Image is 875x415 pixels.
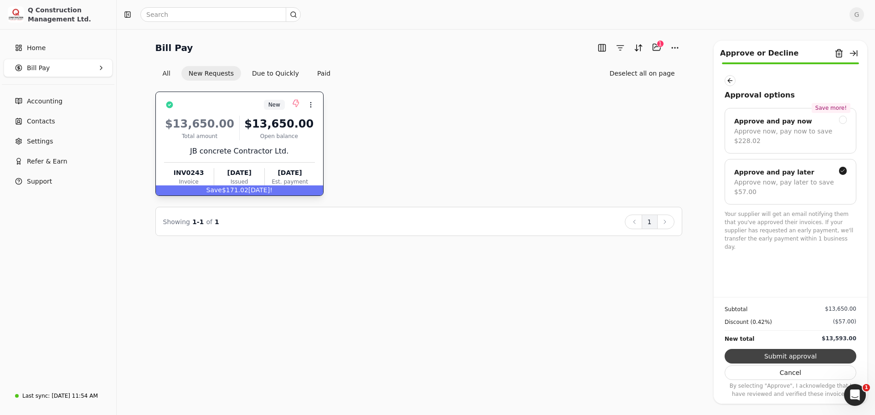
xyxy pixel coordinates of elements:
[155,66,338,81] div: Invoice filter options
[734,116,812,127] div: Approve and pay now
[725,365,856,380] button: Cancel
[206,218,212,225] span: of
[734,178,847,197] div: Approve now, pay later to save $57.00
[192,218,204,225] span: 1 - 1
[844,384,866,406] iframe: Intercom live chat
[268,101,280,109] span: New
[214,168,264,178] div: [DATE]
[206,186,222,194] span: Save
[163,218,190,225] span: Showing
[215,218,219,225] span: 1
[156,185,323,195] div: $171.02
[4,92,113,110] a: Accounting
[248,186,273,194] span: [DATE]!
[27,43,46,53] span: Home
[734,167,814,178] div: Approve and pay later
[725,318,772,327] div: Discount (0.42%)
[245,66,306,81] button: Due to Quickly
[27,137,53,146] span: Settings
[27,177,52,186] span: Support
[4,388,113,404] a: Last sync:[DATE] 11:54 AM
[164,132,236,140] div: Total amount
[164,116,236,132] div: $13,650.00
[725,90,856,101] div: Approval options
[833,318,856,326] div: ($57.00)
[4,112,113,130] a: Contacts
[28,5,108,24] div: Q Construction Management Ltd.
[164,146,315,157] div: JB concrete Contractor Ltd.
[181,66,241,81] button: New Requests
[265,168,314,178] div: [DATE]
[4,132,113,150] a: Settings
[51,392,98,400] div: [DATE] 11:54 AM
[725,305,747,314] div: Subtotal
[164,178,214,186] div: Invoice
[725,382,856,398] p: By selecting "Approve", I acknowledge that I have reviewed and verified these invoices.
[27,97,62,106] span: Accounting
[631,41,646,55] button: Sort
[310,66,338,81] button: Paid
[155,66,178,81] button: All
[725,334,754,343] div: New total
[27,157,67,166] span: Refer & Earn
[140,7,301,22] input: Search
[155,41,193,55] h2: Bill Pay
[825,305,856,313] div: $13,650.00
[642,215,658,229] button: 1
[4,172,113,190] button: Support
[243,132,315,140] div: Open balance
[8,6,24,23] img: 3171ca1f-602b-4dfe-91f0-0ace091e1481.jpeg
[243,116,315,132] div: $13,650.00
[4,152,113,170] button: Refer & Earn
[27,117,55,126] span: Contacts
[4,39,113,57] a: Home
[668,41,682,55] button: More
[602,66,682,81] button: Deselect all on page
[164,168,214,178] div: INV0243
[849,7,864,22] button: G
[265,178,314,186] div: Est. payment
[822,334,856,343] div: $13,593.00
[725,349,856,364] button: Submit approval
[725,210,856,251] p: Your supplier will get an email notifying them that you've approved their invoices. If your suppl...
[22,392,50,400] div: Last sync:
[720,48,798,59] div: Approve or Decline
[649,40,664,55] button: Batch (1)
[214,178,264,186] div: Issued
[812,103,850,113] div: Save more!
[657,40,664,47] div: 1
[27,63,50,73] span: Bill Pay
[863,384,870,391] span: 1
[4,59,113,77] button: Bill Pay
[734,127,847,146] div: Approve now, pay now to save $228.02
